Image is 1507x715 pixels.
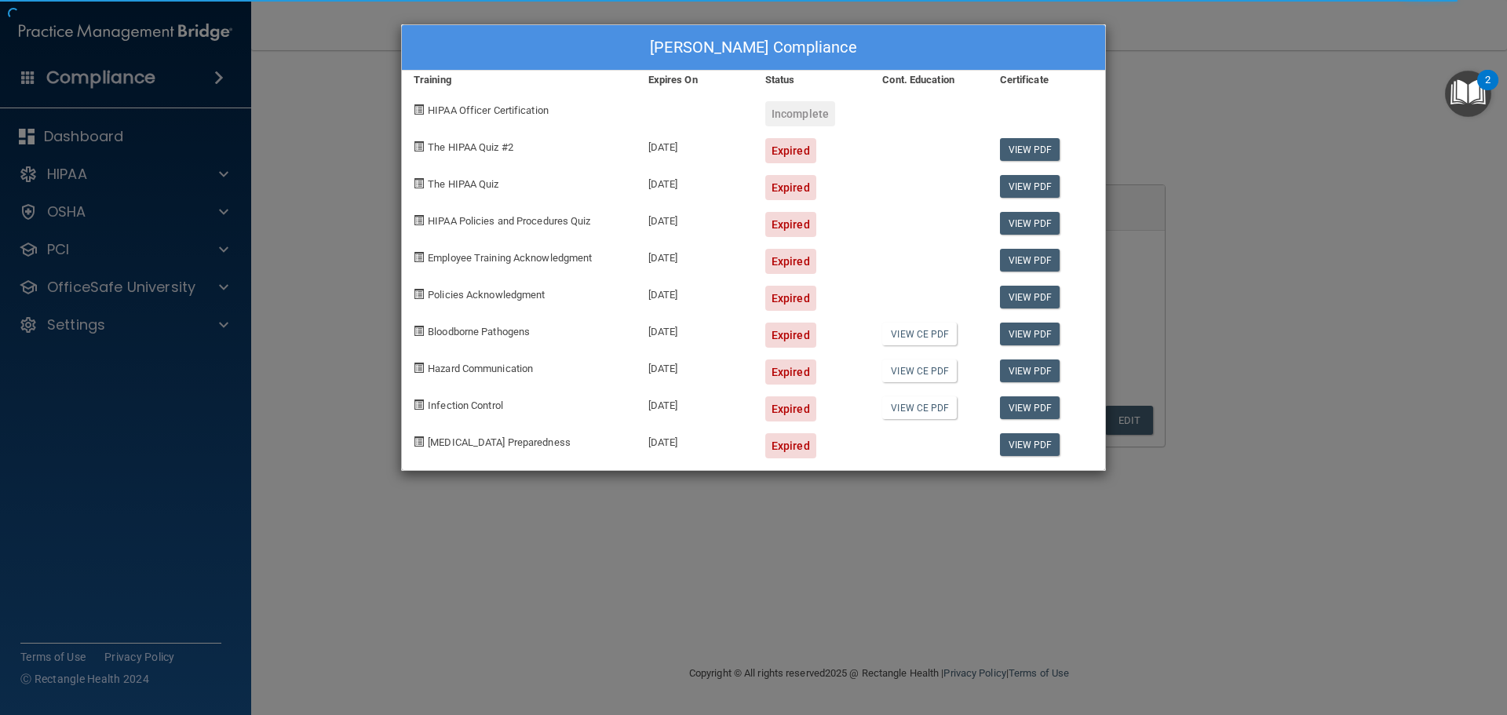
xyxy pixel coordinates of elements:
[1000,286,1060,308] a: View PDF
[765,212,816,237] div: Expired
[765,433,816,458] div: Expired
[765,396,816,421] div: Expired
[882,323,957,345] a: View CE PDF
[637,163,753,200] div: [DATE]
[637,348,753,385] div: [DATE]
[637,421,753,458] div: [DATE]
[765,323,816,348] div: Expired
[637,385,753,421] div: [DATE]
[1000,175,1060,198] a: View PDF
[428,178,498,190] span: The HIPAA Quiz
[1445,71,1491,117] button: Open Resource Center, 2 new notifications
[428,399,503,411] span: Infection Control
[1000,323,1060,345] a: View PDF
[1000,212,1060,235] a: View PDF
[637,237,753,274] div: [DATE]
[765,359,816,385] div: Expired
[765,138,816,163] div: Expired
[1000,138,1060,161] a: View PDF
[402,25,1105,71] div: [PERSON_NAME] Compliance
[765,101,835,126] div: Incomplete
[428,326,530,337] span: Bloodborne Pathogens
[1000,249,1060,272] a: View PDF
[988,71,1105,89] div: Certificate
[1485,80,1491,100] div: 2
[428,436,571,448] span: [MEDICAL_DATA] Preparedness
[637,200,753,237] div: [DATE]
[1000,396,1060,419] a: View PDF
[882,359,957,382] a: View CE PDF
[882,396,957,419] a: View CE PDF
[428,141,513,153] span: The HIPAA Quiz #2
[753,71,870,89] div: Status
[1000,433,1060,456] a: View PDF
[637,311,753,348] div: [DATE]
[765,249,816,274] div: Expired
[428,252,592,264] span: Employee Training Acknowledgment
[402,71,637,89] div: Training
[765,175,816,200] div: Expired
[765,286,816,311] div: Expired
[428,363,533,374] span: Hazard Communication
[637,71,753,89] div: Expires On
[870,71,987,89] div: Cont. Education
[428,104,549,116] span: HIPAA Officer Certification
[637,274,753,311] div: [DATE]
[428,289,545,301] span: Policies Acknowledgment
[1000,359,1060,382] a: View PDF
[637,126,753,163] div: [DATE]
[428,215,590,227] span: HIPAA Policies and Procedures Quiz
